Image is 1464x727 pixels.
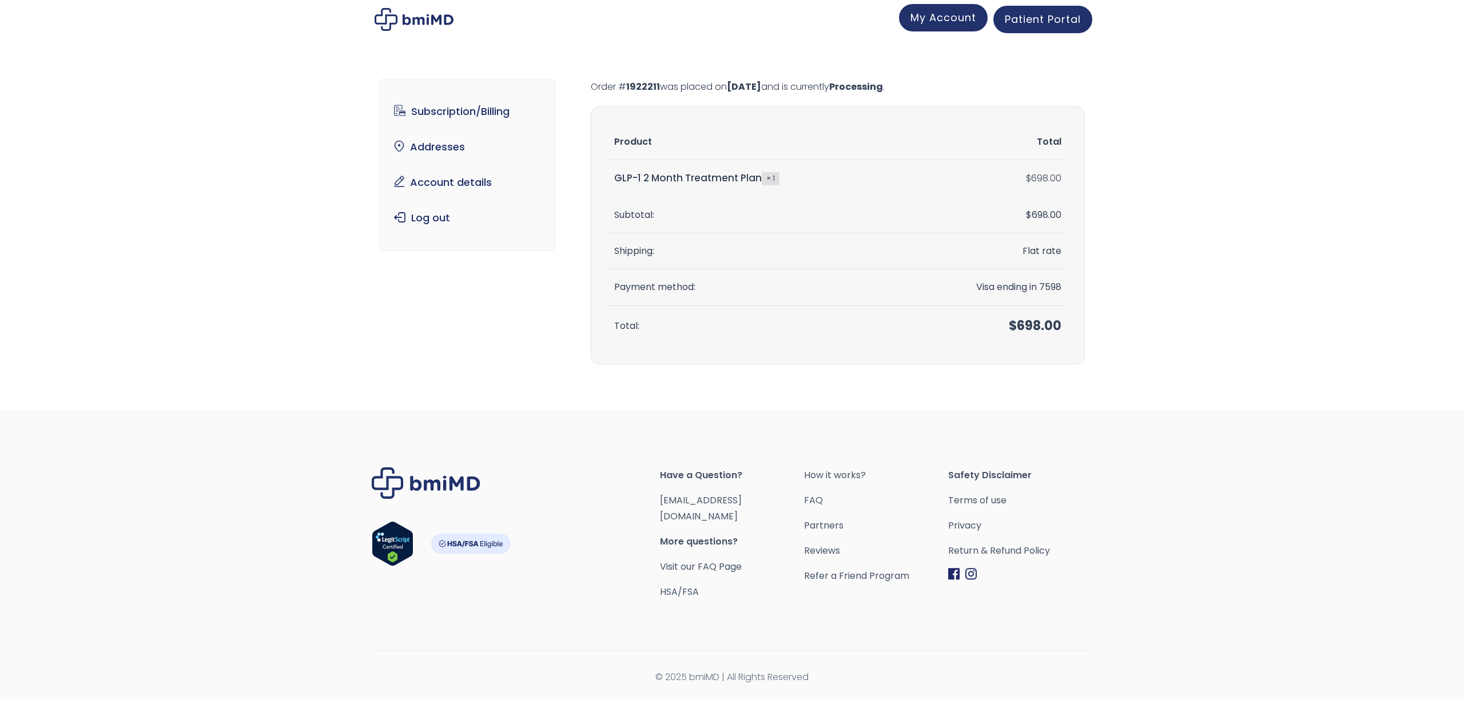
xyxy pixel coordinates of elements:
span: Have a Question? [660,467,804,483]
span: Safety Disclaimer [948,467,1092,483]
span: Patient Portal [1005,12,1081,26]
th: Subtotal: [608,197,905,233]
a: Account details [388,170,547,194]
span: © 2025 bmiMD | All Rights Reserved [372,669,1092,685]
mark: Processing [829,80,883,93]
a: FAQ [804,492,948,508]
th: Shipping: [608,233,905,269]
img: Instagram [965,568,977,580]
nav: Account pages [379,79,556,251]
bdi: 698.00 [1026,172,1061,185]
img: My account [375,8,453,31]
a: [EMAIL_ADDRESS][DOMAIN_NAME] [660,494,742,523]
a: Patient Portal [993,6,1092,33]
a: Refer a Friend Program [804,568,948,584]
span: 698.00 [1009,317,1061,335]
mark: [DATE] [727,80,761,93]
a: HSA/FSA [660,585,699,598]
span: More questions? [660,534,804,550]
a: Log out [388,206,547,230]
th: Payment method: [608,269,905,305]
th: Total [905,124,1068,160]
a: Subscription/Billing [388,100,547,124]
img: Brand Logo [372,467,480,499]
td: Visa ending in 7598 [905,269,1068,305]
td: Flat rate [905,233,1068,269]
a: Partners [804,518,948,534]
img: Verify Approval for www.bmimd.com [372,521,413,566]
span: $ [1026,208,1032,221]
a: Visit our FAQ Page [660,560,742,573]
th: Product [608,124,905,160]
img: HSA-FSA [431,534,511,554]
strong: × 1 [762,172,779,185]
a: Return & Refund Policy [948,543,1092,559]
td: GLP-1 2 Month Treatment Plan [608,160,905,197]
img: Facebook [948,568,960,580]
span: $ [1026,172,1031,185]
a: My Account [899,4,988,31]
a: Addresses [388,135,547,159]
span: $ [1009,317,1017,335]
span: 698.00 [1026,208,1061,221]
a: Privacy [948,518,1092,534]
span: My Account [910,10,976,25]
a: Terms of use [948,492,1092,508]
p: Order # was placed on and is currently . [591,79,1085,95]
a: Verify LegitScript Approval for www.bmimd.com [372,521,413,571]
a: Reviews [804,543,948,559]
th: Total: [608,306,905,347]
a: How it works? [804,467,948,483]
mark: 1922211 [626,80,660,93]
